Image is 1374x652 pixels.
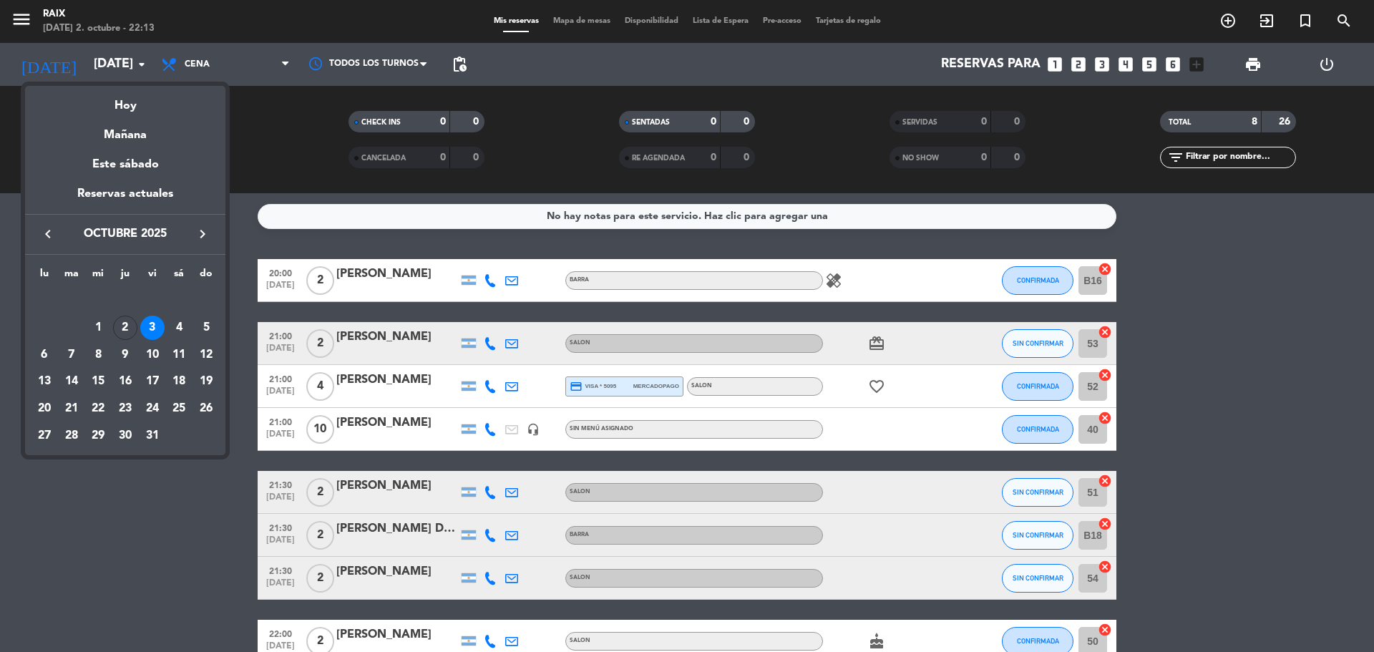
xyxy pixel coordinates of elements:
[140,316,165,340] div: 3
[84,395,112,422] td: 22 de octubre de 2025
[86,343,110,367] div: 8
[86,369,110,394] div: 15
[190,225,215,243] button: keyboard_arrow_right
[140,369,165,394] div: 17
[25,145,225,185] div: Este sábado
[193,266,220,288] th: domingo
[84,314,112,341] td: 1 de octubre de 2025
[113,424,137,448] div: 30
[166,314,193,341] td: 4 de octubre de 2025
[194,225,211,243] i: keyboard_arrow_right
[61,225,190,243] span: octubre 2025
[58,341,85,369] td: 7 de octubre de 2025
[31,341,58,369] td: 6 de octubre de 2025
[32,343,57,367] div: 6
[167,316,191,340] div: 4
[140,424,165,448] div: 31
[86,424,110,448] div: 29
[113,343,137,367] div: 9
[194,396,218,421] div: 26
[59,424,84,448] div: 28
[139,422,166,449] td: 31 de octubre de 2025
[139,395,166,422] td: 24 de octubre de 2025
[84,422,112,449] td: 29 de octubre de 2025
[112,341,139,369] td: 9 de octubre de 2025
[139,266,166,288] th: viernes
[84,266,112,288] th: miércoles
[167,369,191,394] div: 18
[35,225,61,243] button: keyboard_arrow_left
[59,396,84,421] div: 21
[193,368,220,395] td: 19 de octubre de 2025
[112,395,139,422] td: 23 de octubre de 2025
[31,368,58,395] td: 13 de octubre de 2025
[193,395,220,422] td: 26 de octubre de 2025
[112,368,139,395] td: 16 de octubre de 2025
[112,422,139,449] td: 30 de octubre de 2025
[166,368,193,395] td: 18 de octubre de 2025
[194,369,218,394] div: 19
[58,395,85,422] td: 21 de octubre de 2025
[25,185,225,214] div: Reservas actuales
[84,341,112,369] td: 8 de octubre de 2025
[194,316,218,340] div: 5
[140,343,165,367] div: 10
[193,341,220,369] td: 12 de octubre de 2025
[59,343,84,367] div: 7
[112,314,139,341] td: 2 de octubre de 2025
[139,341,166,369] td: 10 de octubre de 2025
[167,343,191,367] div: 11
[31,287,220,314] td: OCT.
[31,395,58,422] td: 20 de octubre de 2025
[59,369,84,394] div: 14
[84,368,112,395] td: 15 de octubre de 2025
[167,396,191,421] div: 25
[113,396,137,421] div: 23
[113,369,137,394] div: 16
[58,266,85,288] th: martes
[86,316,110,340] div: 1
[25,86,225,115] div: Hoy
[112,266,139,288] th: jueves
[140,396,165,421] div: 24
[39,225,57,243] i: keyboard_arrow_left
[193,314,220,341] td: 5 de octubre de 2025
[113,316,137,340] div: 2
[32,396,57,421] div: 20
[58,422,85,449] td: 28 de octubre de 2025
[31,422,58,449] td: 27 de octubre de 2025
[32,369,57,394] div: 13
[31,266,58,288] th: lunes
[32,424,57,448] div: 27
[166,266,193,288] th: sábado
[194,343,218,367] div: 12
[86,396,110,421] div: 22
[139,314,166,341] td: 3 de octubre de 2025
[139,368,166,395] td: 17 de octubre de 2025
[166,341,193,369] td: 11 de octubre de 2025
[166,395,193,422] td: 25 de octubre de 2025
[58,368,85,395] td: 14 de octubre de 2025
[25,115,225,145] div: Mañana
